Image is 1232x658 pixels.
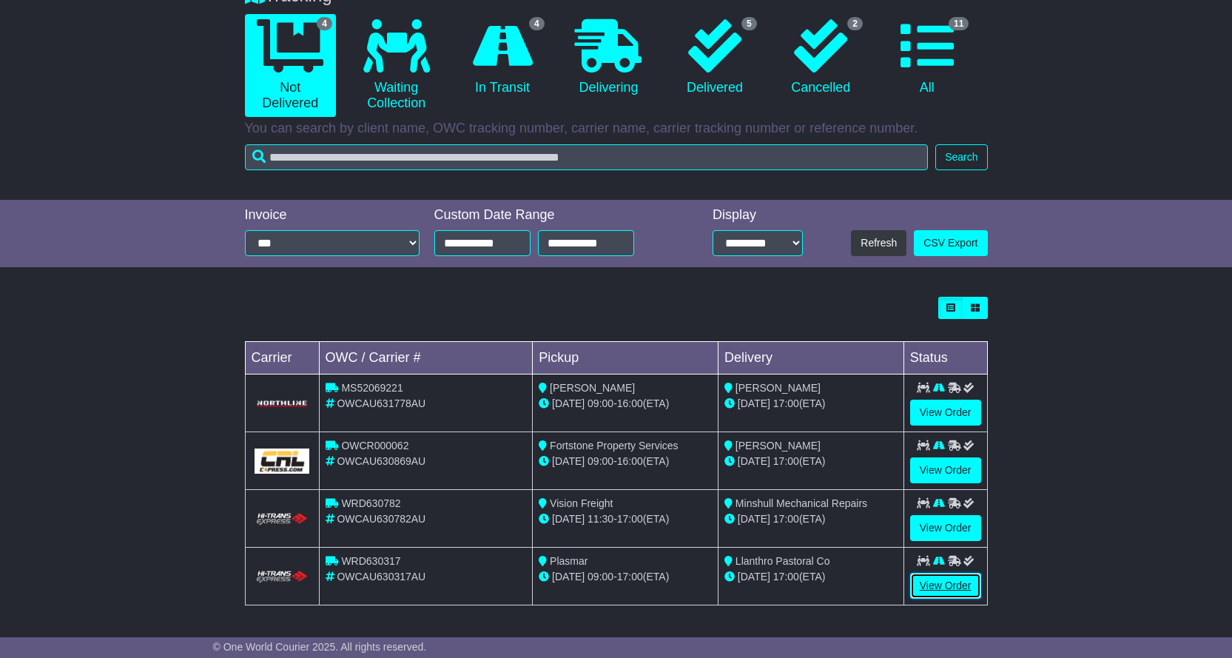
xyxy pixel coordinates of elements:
[736,497,867,509] span: Minshull Mechanical Repairs
[337,455,425,467] span: OWCAU630869AU
[588,571,613,583] span: 09:00
[773,455,799,467] span: 17:00
[341,382,403,394] span: MS52069221
[903,342,987,375] td: Status
[738,513,770,525] span: [DATE]
[319,342,533,375] td: OWC / Carrier #
[255,399,310,408] img: GetCarrierServiceLogo
[724,569,898,585] div: (ETA)
[245,14,336,117] a: 4 Not Delivered
[851,230,906,256] button: Refresh
[910,515,981,541] a: View Order
[213,641,427,653] span: © One World Courier 2025. All rights reserved.
[533,342,718,375] td: Pickup
[563,14,654,101] a: Delivering
[881,14,972,101] a: 11 All
[773,397,799,409] span: 17:00
[741,17,757,30] span: 5
[738,397,770,409] span: [DATE]
[245,121,988,137] p: You can search by client name, OWC tracking number, carrier name, carrier tracking number or refe...
[773,513,799,525] span: 17:00
[434,207,672,224] div: Custom Date Range
[910,400,981,426] a: View Order
[552,455,585,467] span: [DATE]
[539,569,712,585] div: - (ETA)
[617,397,643,409] span: 16:00
[529,17,545,30] span: 4
[910,573,981,599] a: View Order
[245,342,319,375] td: Carrier
[550,497,613,509] span: Vision Freight
[775,14,866,101] a: 2 Cancelled
[736,440,821,451] span: [PERSON_NAME]
[914,230,987,256] a: CSV Export
[550,382,635,394] span: [PERSON_NAME]
[341,497,400,509] span: WRD630782
[588,513,613,525] span: 11:30
[255,512,310,526] img: HiTrans.png
[341,440,408,451] span: OWCR000062
[255,449,310,474] img: GetCarrierServiceLogo
[713,207,803,224] div: Display
[550,555,588,567] span: Plasmar
[736,555,830,567] span: Llanthro Pastoral Co
[351,14,442,117] a: Waiting Collection
[718,342,903,375] td: Delivery
[588,397,613,409] span: 09:00
[552,397,585,409] span: [DATE]
[738,455,770,467] span: [DATE]
[738,571,770,583] span: [DATE]
[539,511,712,527] div: - (ETA)
[910,457,981,483] a: View Order
[337,513,425,525] span: OWCAU630782AU
[337,571,425,583] span: OWCAU630317AU
[550,440,679,451] span: Fortstone Property Services
[724,454,898,469] div: (ETA)
[773,571,799,583] span: 17:00
[552,571,585,583] span: [DATE]
[736,382,821,394] span: [PERSON_NAME]
[949,17,969,30] span: 11
[317,17,332,30] span: 4
[552,513,585,525] span: [DATE]
[337,397,425,409] span: OWCAU631778AU
[457,14,548,101] a: 4 In Transit
[255,570,310,584] img: HiTrans.png
[724,511,898,527] div: (ETA)
[617,571,643,583] span: 17:00
[245,207,420,224] div: Invoice
[669,14,760,101] a: 5 Delivered
[539,396,712,412] div: - (ETA)
[341,555,400,567] span: WRD630317
[724,396,898,412] div: (ETA)
[847,17,863,30] span: 2
[588,455,613,467] span: 09:00
[617,455,643,467] span: 16:00
[539,454,712,469] div: - (ETA)
[617,513,643,525] span: 17:00
[935,144,987,170] button: Search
